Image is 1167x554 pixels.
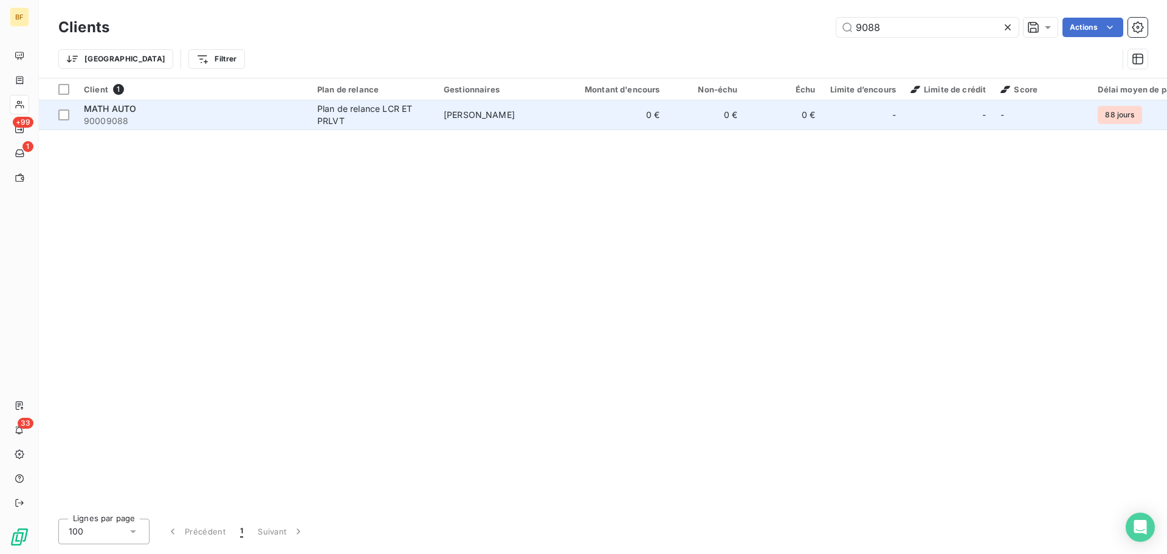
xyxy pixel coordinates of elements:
[982,109,986,121] span: -
[752,85,816,94] div: Échu
[892,109,896,121] span: -
[18,418,33,429] span: 33
[317,103,429,127] div: Plan de relance LCR ET PRLVT
[667,100,745,130] td: 0 €
[240,525,243,538] span: 1
[911,85,986,94] span: Limite de crédit
[159,519,233,544] button: Précédent
[113,84,124,95] span: 1
[250,519,312,544] button: Suivant
[233,519,250,544] button: 1
[10,7,29,27] div: BF
[58,16,109,38] h3: Clients
[675,85,738,94] div: Non-échu
[1062,18,1123,37] button: Actions
[1000,109,1004,120] span: -
[570,85,660,94] div: Montant d'encours
[563,100,667,130] td: 0 €
[188,49,244,69] button: Filtrer
[317,85,429,94] div: Plan de relance
[58,49,173,69] button: [GEOGRAPHIC_DATA]
[84,115,303,127] span: 90009088
[1000,85,1038,94] span: Score
[10,527,29,547] img: Logo LeanPay
[830,85,896,94] div: Limite d’encours
[69,525,83,538] span: 100
[13,117,33,128] span: +99
[1126,513,1155,542] div: Open Intercom Messenger
[836,18,1019,37] input: Rechercher
[745,100,823,130] td: 0 €
[84,85,108,94] span: Client
[22,141,33,152] span: 1
[1098,106,1141,124] span: 88 jours
[444,85,556,94] div: Gestionnaires
[84,103,136,114] span: MATH AUTO
[444,109,515,120] span: [PERSON_NAME]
